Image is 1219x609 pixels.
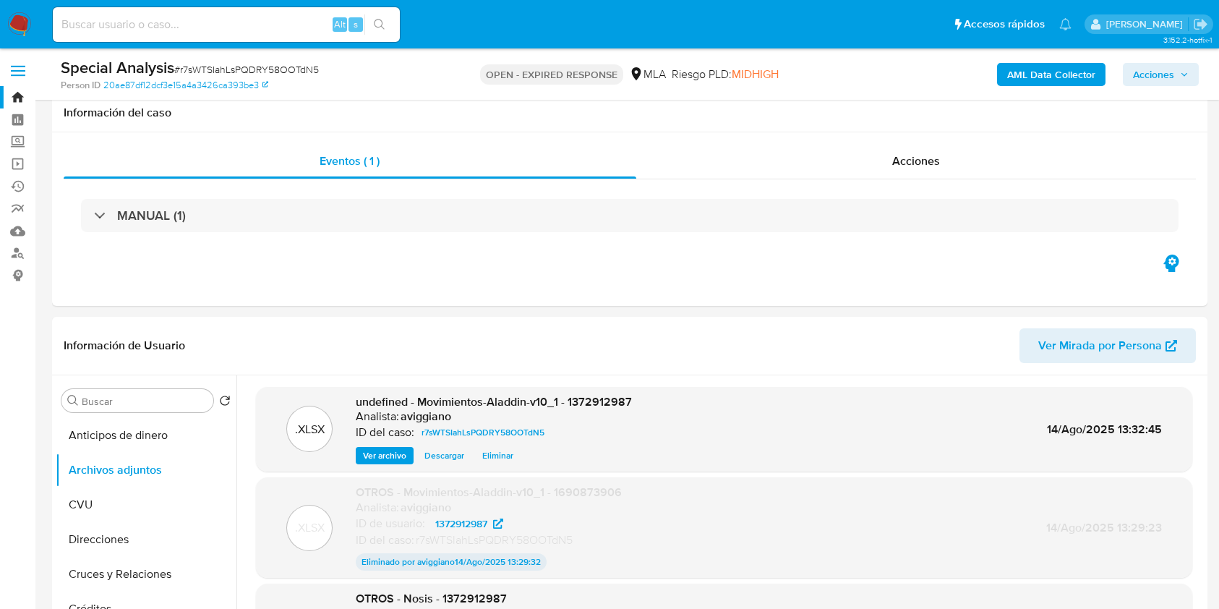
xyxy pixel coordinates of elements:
[629,67,666,82] div: MLA
[356,447,414,464] button: Ver archivo
[964,17,1045,32] span: Accesos rápidos
[117,208,186,223] h3: MANUAL (1)
[356,501,399,515] p: Analista:
[401,409,451,424] h6: aviggiano
[1106,17,1188,31] p: agustina.viggiano@mercadolibre.com
[1007,63,1095,86] b: AML Data Collector
[732,66,779,82] span: MIDHIGH
[356,516,425,531] p: ID de usuario:
[356,409,399,424] p: Analista:
[334,17,346,31] span: Alt
[56,453,236,487] button: Archivos adjuntos
[401,501,451,515] h6: aviggiano
[356,425,414,440] p: ID del caso:
[354,17,358,31] span: s
[356,553,547,571] p: Eliminado por aviggiano 14/Ago/2025 13:29:32
[363,448,406,463] span: Ver archivo
[64,106,1196,120] h1: Información del caso
[295,520,325,536] p: .XLSX
[61,79,100,92] b: Person ID
[356,590,507,607] span: OTROS - Nosis - 1372912987
[1038,328,1162,363] span: Ver Mirada por Persona
[61,56,174,79] b: Special Analysis
[81,199,1179,232] div: MANUAL (1)
[174,62,319,77] span: # r7sWTSIahLsPQDRY58OOTdN5
[295,422,325,438] p: .XLSX
[56,418,236,453] button: Anticipos de dinero
[482,448,513,463] span: Eliminar
[427,515,512,532] a: 1372912987
[67,395,79,406] button: Buscar
[480,64,623,85] p: OPEN - EXPIRED RESPONSE
[320,153,380,169] span: Eventos ( 1 )
[1123,63,1199,86] button: Acciones
[1047,421,1162,438] span: 14/Ago/2025 13:32:45
[1133,63,1174,86] span: Acciones
[56,557,236,592] button: Cruces y Relaciones
[422,424,544,441] span: r7sWTSIahLsPQDRY58OOTdN5
[82,395,208,408] input: Buscar
[356,532,622,548] div: r7sWTSIahLsPQDRY58OOTdN5
[53,15,400,34] input: Buscar usuario o caso...
[424,448,464,463] span: Descargar
[56,487,236,522] button: CVU
[356,484,622,501] span: OTROS - Movimientos-Aladdin-v10_1 - 1690873906
[219,395,231,411] button: Volver al orden por defecto
[892,153,940,169] span: Acciones
[56,522,236,557] button: Direcciones
[417,447,471,464] button: Descargar
[672,67,779,82] span: Riesgo PLD:
[1019,328,1196,363] button: Ver Mirada por Persona
[103,79,268,92] a: 20ae87df12dcf3e15a4a3426ca393be3
[356,393,632,410] span: undefined - Movimientos-Aladdin-v10_1 - 1372912987
[1059,18,1072,30] a: Notificaciones
[997,63,1105,86] button: AML Data Collector
[416,424,550,441] a: r7sWTSIahLsPQDRY58OOTdN5
[475,447,521,464] button: Eliminar
[356,533,414,548] p: ID del caso:
[64,338,185,353] h1: Información de Usuario
[1046,519,1162,536] span: 14/Ago/2025 13:29:23
[435,515,487,532] span: 1372912987
[1193,17,1208,32] a: Salir
[364,14,394,35] button: search-icon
